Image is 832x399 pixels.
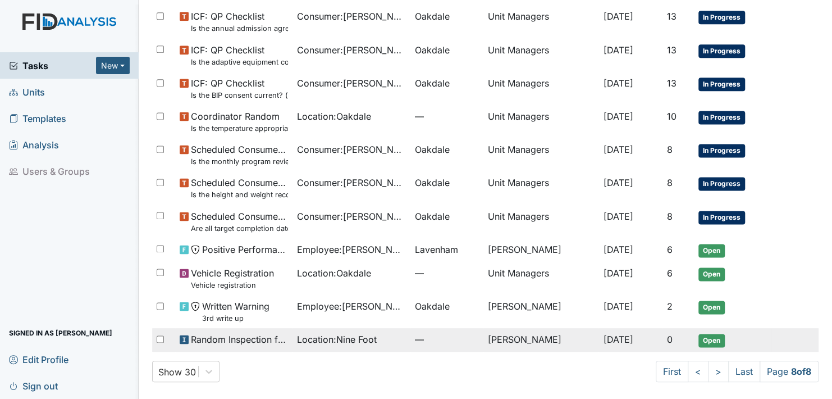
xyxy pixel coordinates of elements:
span: 13 [667,11,676,22]
span: 6 [667,267,673,279]
span: Coordinator Random Is the temperature appropriate? [191,110,289,134]
span: Oakdale [415,43,450,57]
span: Consumer : [PERSON_NAME] [297,10,406,23]
span: Scheduled Consumer Chart Review Are all target completion dates current (not expired)? [191,210,289,234]
span: — [415,266,479,280]
span: Scheduled Consumer Chart Review Is the height and weight record current through the previous month? [191,176,289,200]
span: Page [760,361,819,382]
span: Units [9,83,45,101]
span: Templates [9,110,66,127]
span: 8 [667,211,673,222]
span: Consumer : [PERSON_NAME] [297,176,406,189]
span: In Progress [698,11,745,24]
span: In Progress [698,44,745,58]
span: Location : Nine Foot [297,333,377,346]
span: [DATE] [603,11,633,22]
td: [PERSON_NAME] [483,238,599,262]
span: Consumer : [PERSON_NAME] [297,210,406,223]
span: 13 [667,44,676,56]
a: Last [728,361,760,382]
td: Unit Managers [483,205,599,238]
span: Open [698,267,725,281]
span: ICF: QP Checklist Is the adaptive equipment consent current? (document the date in the comment se... [191,43,289,67]
a: First [656,361,688,382]
span: In Progress [698,78,745,91]
small: Is the adaptive equipment consent current? (document the date in the comment section) [191,57,289,67]
span: Positive Performance Review [202,243,289,256]
a: > [708,361,729,382]
span: Consumer : [PERSON_NAME] [297,143,406,156]
td: Unit Managers [483,262,599,295]
span: In Progress [698,211,745,224]
span: Open [698,334,725,347]
strong: 8 of 8 [791,366,811,377]
button: New [96,57,130,74]
td: Unit Managers [483,72,599,105]
small: 3rd write up [202,313,269,324]
span: In Progress [698,144,745,157]
span: 8 [667,144,673,155]
span: ICF: QP Checklist Is the annual admission agreement current? (document the date in the comment se... [191,10,289,34]
td: Unit Managers [483,5,599,38]
span: Employee : [PERSON_NAME] [297,300,406,313]
span: In Progress [698,111,745,124]
span: [DATE] [603,211,633,222]
td: [PERSON_NAME] [483,295,599,328]
div: Show 30 [158,365,196,378]
span: In Progress [698,177,745,191]
span: Signed in as [PERSON_NAME] [9,324,112,342]
small: Is the height and weight record current through the previous month? [191,189,289,200]
a: Tasks [9,59,96,72]
small: Is the BIP consent current? (document the date, BIP number in the comment section) [191,90,289,101]
span: Vehicle Registration Vehicle registration [191,266,274,291]
span: 0 [667,334,673,345]
span: Open [698,244,725,257]
span: [DATE] [603,301,633,312]
span: [DATE] [603,44,633,56]
span: Lavenham [415,243,458,256]
span: [DATE] [603,334,633,345]
span: 13 [667,78,676,89]
span: [DATE] [603,78,633,89]
span: — [415,110,479,123]
span: Written Warning 3rd write up [202,300,269,324]
span: Consumer : [PERSON_NAME] [297,43,406,57]
span: Sign out [9,377,58,395]
span: Location : Oakdale [297,266,371,280]
span: Consumer : [PERSON_NAME] [297,76,406,90]
span: Oakdale [415,143,450,156]
a: < [688,361,708,382]
small: Are all target completion dates current (not expired)? [191,223,289,234]
span: Employee : [PERSON_NAME] [297,243,406,256]
span: ICF: QP Checklist Is the BIP consent current? (document the date, BIP number in the comment section) [191,76,289,101]
span: Location : Oakdale [297,110,371,123]
td: Unit Managers [483,39,599,72]
span: Oakdale [415,10,450,23]
small: Is the monthly program review completed by the 15th of the previous month? [191,156,289,167]
span: — [415,333,479,346]
span: [DATE] [603,177,633,188]
td: Unit Managers [483,171,599,205]
span: Open [698,301,725,314]
span: [DATE] [603,144,633,155]
span: 2 [667,301,673,312]
span: [DATE] [603,111,633,122]
small: Is the annual admission agreement current? (document the date in the comment section) [191,23,289,34]
span: Oakdale [415,76,450,90]
span: Random Inspection for AM [191,333,289,346]
span: Oakdale [415,300,450,313]
nav: task-pagination [656,361,819,382]
span: [DATE] [603,244,633,255]
span: Oakdale [415,176,450,189]
span: Scheduled Consumer Chart Review Is the monthly program review completed by the 15th of the previo... [191,143,289,167]
span: Edit Profile [9,351,68,368]
small: Is the temperature appropriate? [191,123,289,134]
span: [DATE] [603,267,633,279]
span: 8 [667,177,673,188]
span: Oakdale [415,210,450,223]
td: [PERSON_NAME] [483,328,599,352]
span: 6 [667,244,673,255]
span: 10 [667,111,676,122]
small: Vehicle registration [191,280,274,291]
